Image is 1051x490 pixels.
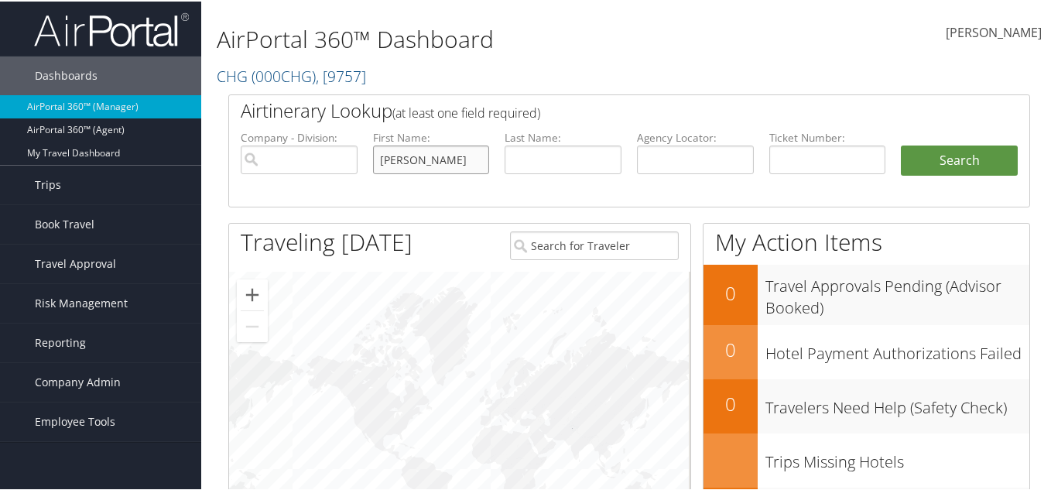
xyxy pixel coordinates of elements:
[35,362,121,400] span: Company Admin
[217,64,366,85] a: CHG
[316,64,366,85] span: , [ 9757 ]
[704,378,1029,432] a: 0Travelers Need Help (Safety Check)
[252,64,316,85] span: ( 000CHG )
[505,128,621,144] label: Last Name:
[35,55,98,94] span: Dashboards
[34,10,189,46] img: airportal-logo.png
[373,128,490,144] label: First Name:
[946,22,1042,39] span: [PERSON_NAME]
[765,442,1029,471] h3: Trips Missing Hotels
[392,103,540,120] span: (at least one field required)
[765,388,1029,417] h3: Travelers Need Help (Safety Check)
[704,263,1029,323] a: 0Travel Approvals Pending (Advisor Booked)
[241,96,951,122] h2: Airtinerary Lookup
[237,310,268,341] button: Zoom out
[241,224,413,257] h1: Traveling [DATE]
[704,335,758,362] h2: 0
[35,204,94,242] span: Book Travel
[237,278,268,309] button: Zoom in
[765,266,1029,317] h3: Travel Approvals Pending (Advisor Booked)
[901,144,1018,175] button: Search
[704,324,1029,378] a: 0Hotel Payment Authorizations Failed
[704,432,1029,486] a: Trips Missing Hotels
[946,8,1042,56] a: [PERSON_NAME]
[704,279,758,305] h2: 0
[241,128,358,144] label: Company - Division:
[35,164,61,203] span: Trips
[35,401,115,440] span: Employee Tools
[35,283,128,321] span: Risk Management
[765,334,1029,363] h3: Hotel Payment Authorizations Failed
[510,230,679,259] input: Search for Traveler
[217,22,767,54] h1: AirPortal 360™ Dashboard
[35,243,116,282] span: Travel Approval
[704,224,1029,257] h1: My Action Items
[704,389,758,416] h2: 0
[35,322,86,361] span: Reporting
[637,128,754,144] label: Agency Locator:
[769,128,886,144] label: Ticket Number:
